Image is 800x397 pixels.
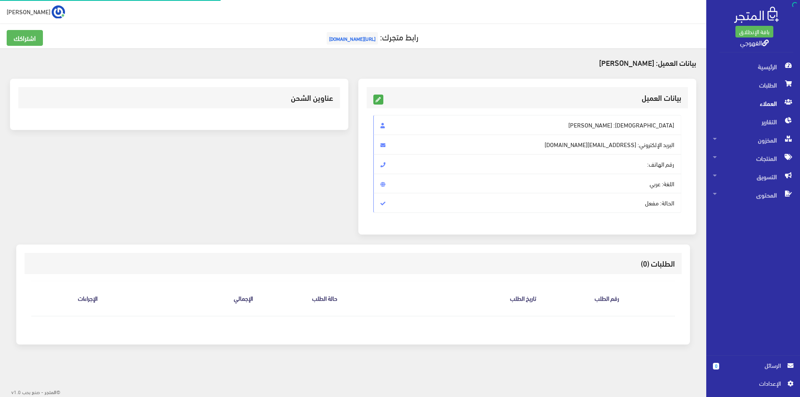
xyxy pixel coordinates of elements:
[713,76,793,94] span: الطلبات
[726,361,781,370] span: الرسائل
[706,57,800,76] a: الرئيسية
[706,149,800,167] a: المنتجات
[373,94,682,102] h3: بيانات العميل
[373,193,682,213] span: الحالة: مفعل
[713,167,793,186] span: التسويق
[706,131,800,149] a: المخزون
[706,186,800,204] a: المحتوى
[45,388,56,395] strong: المتجر
[735,26,773,37] a: باقة الإنطلاق
[7,5,65,18] a: ... [PERSON_NAME]
[713,131,793,149] span: المخزون
[720,379,780,388] span: اﻹعدادات
[7,6,50,17] span: [PERSON_NAME]
[713,94,793,112] span: العملاء
[255,281,394,316] th: حالة الطلب
[740,36,769,48] a: القهوجي
[394,281,538,316] th: تاريخ الطلب
[706,112,800,131] a: التقارير
[713,361,793,379] a: 0 الرسائل
[325,29,418,44] a: رابط متجرك:[URL][DOMAIN_NAME]
[144,281,255,316] th: اﻹجمالي
[10,58,696,67] h4: بيانات العميل: [PERSON_NAME]
[713,112,793,131] span: التقارير
[713,186,793,204] span: المحتوى
[11,387,43,396] span: - صنع بحب v1.0
[373,135,682,155] span: البريد اﻹلكتروني: [EMAIL_ADDRESS][DOMAIN_NAME]
[706,94,800,112] a: العملاء
[713,363,719,370] span: 0
[706,76,800,94] a: الطلبات
[31,260,675,267] h3: الطلبات (0)
[25,94,333,102] h3: عناوين الشحن
[31,281,144,316] th: الإجراءات
[373,174,682,194] span: اللغة: عربي
[538,281,675,316] th: رقم الطلب
[734,7,779,23] img: .
[373,115,682,135] span: [DEMOGRAPHIC_DATA]: [PERSON_NAME]
[52,5,65,19] img: ...
[7,30,43,46] a: اشتراكك
[327,32,378,45] span: [URL][DOMAIN_NAME]
[373,154,682,174] span: رقم الهاتف:
[3,386,60,397] div: ©
[713,57,793,76] span: الرئيسية
[713,149,793,167] span: المنتجات
[713,379,793,392] a: اﻹعدادات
